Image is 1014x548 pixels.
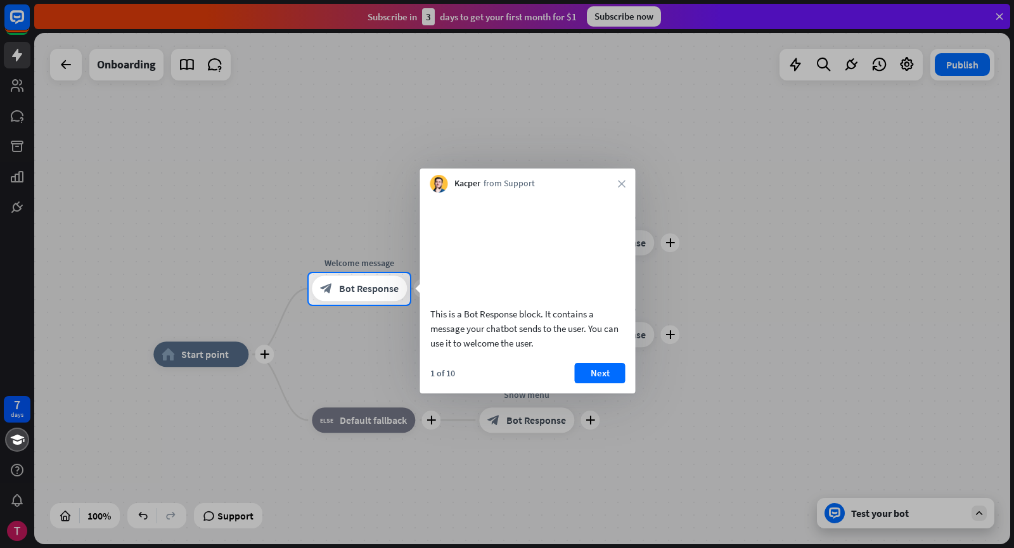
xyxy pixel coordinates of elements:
[430,307,626,350] div: This is a Bot Response block. It contains a message your chatbot sends to the user. You can use i...
[430,367,455,379] div: 1 of 10
[454,177,480,190] span: Kacper
[10,5,48,43] button: Open LiveChat chat widget
[575,363,626,383] button: Next
[484,177,535,190] span: from Support
[320,283,333,295] i: block_bot_response
[339,283,399,295] span: Bot Response
[618,180,626,188] i: close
